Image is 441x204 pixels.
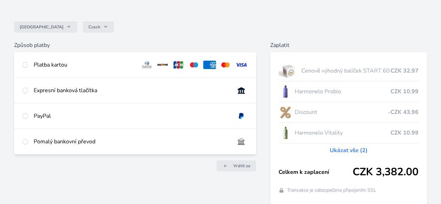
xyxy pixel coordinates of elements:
[20,24,64,30] span: [GEOGRAPHIC_DATA]
[14,41,256,49] h6: Způsob platby
[287,187,376,194] span: Transakce je zabezpečena připojením SSL
[301,67,390,75] span: Cenově výhodný balíček START 60
[390,67,419,75] span: CZK 32.97
[390,87,419,96] span: CZK 10.99
[235,86,248,95] img: onlineBanking_CZ.svg
[270,41,427,49] h6: Zaplatit
[34,61,135,69] div: Platba kartou
[295,108,388,116] span: Discount
[34,112,229,120] div: PayPal
[88,24,100,30] span: Czech
[219,61,232,69] img: mc.svg
[34,137,229,146] div: Pomalý bankovní převod
[388,108,419,116] span: -CZK 43.96
[233,163,250,169] span: Vrátit se
[279,168,353,176] span: Celkem k zaplacení
[235,112,248,120] img: paypal.svg
[188,61,201,69] img: maestro.svg
[203,61,216,69] img: amex.svg
[235,137,248,146] img: bankTransfer_IBAN.svg
[279,103,292,121] img: discount-lo.png
[216,160,256,171] a: Vrátit se
[353,166,419,178] span: CZK 3,382.00
[279,124,292,142] img: CLEAN_VITALITY_se_stinem_x-lo.jpg
[295,87,390,96] span: Harmonelo Probio
[156,61,169,69] img: discover.svg
[83,21,114,33] button: Czech
[172,61,185,69] img: jcb.svg
[140,61,153,69] img: diners.svg
[34,86,229,95] div: Expresní banková tlačítka
[295,129,390,137] span: Harmonelo Vitality
[235,61,248,69] img: visa.svg
[279,62,299,80] img: start.jpg
[14,21,77,33] button: [GEOGRAPHIC_DATA]
[330,146,368,155] a: Ukázat vše (2)
[390,129,419,137] span: CZK 10.99
[279,83,292,100] img: CLEAN_PROBIO_se_stinem_x-lo.jpg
